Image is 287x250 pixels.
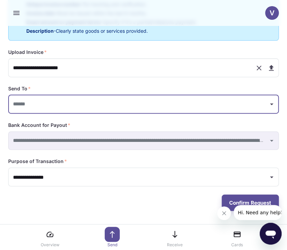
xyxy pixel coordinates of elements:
p: Overview [41,242,60,248]
p: Receive [167,242,183,248]
p: Cards [231,242,243,248]
span: Hi. Need any help? [4,5,49,10]
button: Confirm Request [222,194,279,211]
button: Open [267,172,276,182]
span: Description [26,28,54,34]
a: Cards [225,227,249,248]
p: Send [107,242,117,248]
a: Overview [38,227,62,248]
a: Receive [162,227,187,248]
iframe: Close message [217,206,231,220]
label: Purpose of Transaction [8,158,67,165]
iframe: Message from company [234,205,282,220]
iframe: Button to launch messaging window [260,223,282,245]
label: Upload Invoice [8,49,47,56]
p: - Clearly state goods or services provided. [26,27,262,35]
button: V [265,6,279,20]
a: Send [100,227,125,248]
label: Send To [8,85,31,92]
button: Open [267,99,276,109]
label: Bank Account for Payout [8,122,70,129]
